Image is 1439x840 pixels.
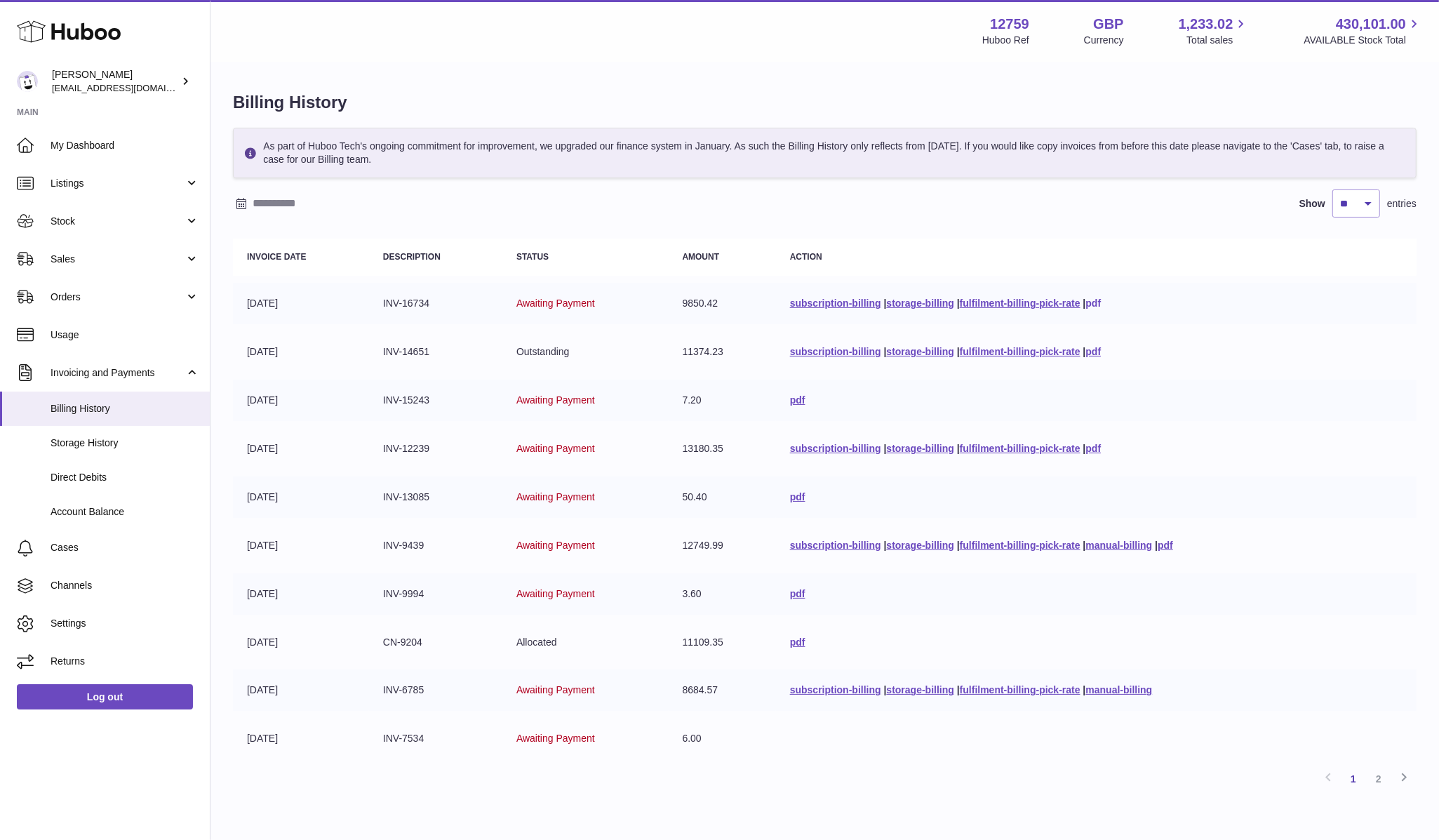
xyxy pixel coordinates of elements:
[51,291,185,304] span: Orders
[51,436,199,450] span: Storage History
[790,491,805,502] a: pdf
[1093,15,1123,34] strong: GBP
[233,476,369,518] td: [DATE]
[790,636,805,648] a: pdf
[1085,443,1101,454] a: pdf
[51,505,199,519] span: Account Balance
[957,346,960,357] span: |
[669,283,776,324] td: 9850.42
[669,525,776,566] td: 12749.99
[369,428,502,469] td: INV-12239
[1083,346,1086,357] span: |
[790,588,805,599] a: pdf
[516,346,570,357] span: Outstanding
[51,139,199,152] span: My Dashboard
[887,346,954,357] a: storage-billing
[887,684,954,695] a: storage-billing
[790,684,881,695] a: subscription-billing
[233,573,369,615] td: [DATE]
[51,617,199,630] span: Settings
[790,252,822,262] strong: Action
[1155,540,1158,551] span: |
[669,669,776,711] td: 8684.57
[669,380,776,421] td: 7.20
[516,588,595,599] span: Awaiting Payment
[990,15,1029,34] strong: 12759
[887,540,954,551] a: storage-billing
[233,283,369,324] td: [DATE]
[516,684,595,695] span: Awaiting Payment
[1304,34,1422,47] span: AVAILABLE Stock Total
[669,476,776,518] td: 50.40
[790,298,881,309] a: subscription-billing
[233,525,369,566] td: [DATE]
[51,177,185,190] span: Listings
[369,331,502,373] td: INV-14651
[17,71,38,92] img: sofiapanwar@unndr.com
[233,128,1417,178] div: As part of Huboo Tech's ongoing commitment for improvement, we upgraded our finance system in Jan...
[957,684,960,695] span: |
[1341,766,1366,792] a: 1
[669,622,776,663] td: 11109.35
[51,328,199,342] span: Usage
[51,541,199,554] span: Cases
[369,476,502,518] td: INV-13085
[233,718,369,759] td: [DATE]
[516,394,595,406] span: Awaiting Payment
[957,443,960,454] span: |
[516,443,595,454] span: Awaiting Payment
[247,252,306,262] strong: Invoice Date
[960,298,1080,309] a: fulfilment-billing-pick-rate
[887,298,954,309] a: storage-billing
[1179,15,1233,34] span: 1,233.02
[233,669,369,711] td: [DATE]
[233,91,1417,114] h1: Billing History
[884,298,887,309] span: |
[369,573,502,615] td: INV-9994
[1085,346,1101,357] a: pdf
[51,579,199,592] span: Channels
[884,684,887,695] span: |
[790,540,881,551] a: subscription-billing
[960,346,1080,357] a: fulfilment-billing-pick-rate
[51,253,185,266] span: Sales
[960,684,1080,695] a: fulfilment-billing-pick-rate
[884,540,887,551] span: |
[516,491,595,502] span: Awaiting Payment
[790,443,881,454] a: subscription-billing
[51,215,185,228] span: Stock
[516,540,595,551] span: Awaiting Payment
[1186,34,1249,47] span: Total sales
[1085,540,1152,551] a: manual-billing
[51,655,199,668] span: Returns
[957,540,960,551] span: |
[884,346,887,357] span: |
[233,622,369,663] td: [DATE]
[1083,540,1086,551] span: |
[669,331,776,373] td: 11374.23
[669,573,776,615] td: 3.60
[516,298,595,309] span: Awaiting Payment
[369,669,502,711] td: INV-6785
[51,402,199,415] span: Billing History
[1299,197,1325,211] label: Show
[369,622,502,663] td: CN-9204
[1084,34,1124,47] div: Currency
[52,82,206,93] span: [EMAIL_ADDRESS][DOMAIN_NAME]
[884,443,887,454] span: |
[51,366,185,380] span: Invoicing and Payments
[669,428,776,469] td: 13180.35
[233,380,369,421] td: [DATE]
[51,471,199,484] span: Direct Debits
[1158,540,1173,551] a: pdf
[516,636,557,648] span: Allocated
[369,525,502,566] td: INV-9439
[516,733,595,744] span: Awaiting Payment
[790,394,805,406] a: pdf
[1366,766,1391,792] a: 2
[1085,298,1101,309] a: pdf
[516,252,549,262] strong: Status
[790,346,881,357] a: subscription-billing
[683,252,720,262] strong: Amount
[52,68,178,95] div: [PERSON_NAME]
